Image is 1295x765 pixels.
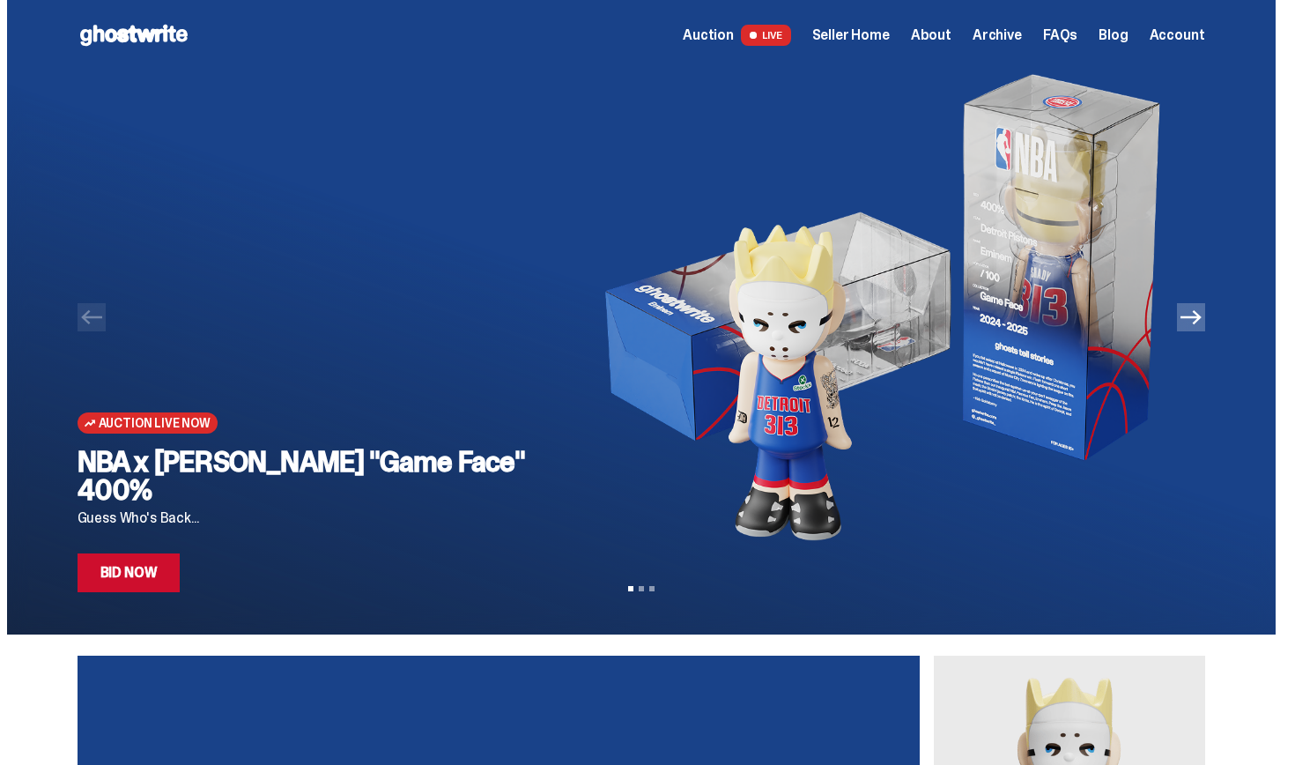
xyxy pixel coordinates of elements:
[1150,28,1205,42] a: Account
[683,25,790,46] a: Auction LIVE
[78,511,547,525] p: Guess Who's Back...
[99,416,211,430] span: Auction Live Now
[1099,28,1128,42] a: Blog
[1177,303,1205,331] button: Next
[812,28,890,42] a: Seller Home
[628,586,633,591] button: View slide 1
[911,28,951,42] a: About
[973,28,1022,42] a: Archive
[1043,28,1077,42] a: FAQs
[78,553,181,592] a: Bid Now
[575,71,1177,546] img: NBA x Eminem "Game Face" 400%
[639,586,644,591] button: View slide 2
[741,25,791,46] span: LIVE
[78,448,547,504] h2: NBA x [PERSON_NAME] "Game Face" 400%
[649,586,655,591] button: View slide 3
[78,303,106,331] button: Previous
[683,28,734,42] span: Auction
